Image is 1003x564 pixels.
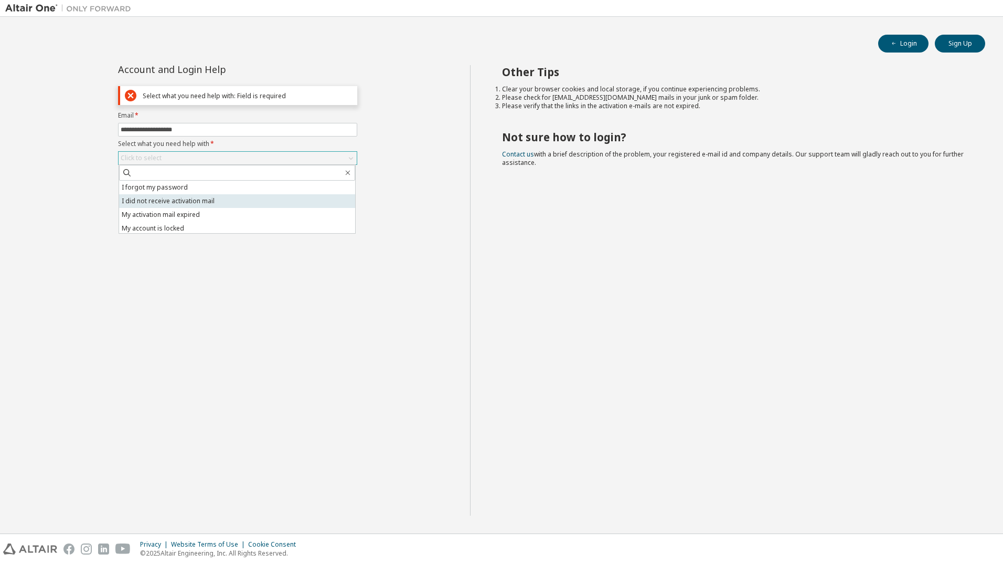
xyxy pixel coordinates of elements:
li: I forgot my password [119,181,355,194]
div: Select what you need help with: Field is required [143,92,353,100]
p: © 2025 Altair Engineering, Inc. All Rights Reserved. [140,549,302,558]
div: Website Terms of Use [171,540,248,549]
label: Email [118,111,357,120]
img: Altair One [5,3,136,14]
button: Login [878,35,929,53]
button: Sign Up [935,35,985,53]
div: Click to select [119,152,357,164]
img: facebook.svg [63,544,74,555]
li: Please check for [EMAIL_ADDRESS][DOMAIN_NAME] mails in your junk or spam folder. [502,93,967,102]
div: Cookie Consent [248,540,302,549]
span: with a brief description of the problem, your registered e-mail id and company details. Our suppo... [502,150,964,167]
h2: Not sure how to login? [502,130,967,144]
a: Contact us [502,150,534,159]
img: instagram.svg [81,544,92,555]
img: altair_logo.svg [3,544,57,555]
div: Privacy [140,540,171,549]
h2: Other Tips [502,65,967,79]
div: Click to select [121,154,162,162]
label: Select what you need help with [118,140,357,148]
li: Clear your browser cookies and local storage, if you continue experiencing problems. [502,85,967,93]
div: Account and Login Help [118,65,310,74]
img: youtube.svg [115,544,131,555]
img: linkedin.svg [98,544,109,555]
li: Please verify that the links in the activation e-mails are not expired. [502,102,967,110]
